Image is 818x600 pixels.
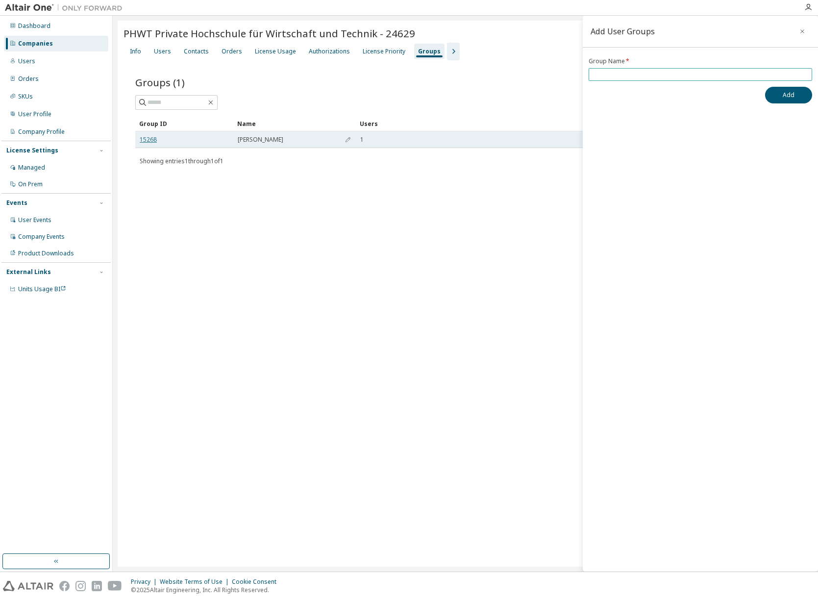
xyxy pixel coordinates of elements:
div: Cookie Consent [232,578,282,586]
span: 1 [360,136,364,144]
div: License Settings [6,147,58,154]
div: Users [154,48,171,55]
img: Altair One [5,3,127,13]
div: Groups [418,48,441,55]
div: Users [18,57,35,65]
div: SKUs [18,93,33,100]
div: Info [130,48,141,55]
div: Company Events [18,233,65,241]
img: youtube.svg [108,581,122,591]
div: Managed [18,164,45,172]
div: External Links [6,268,51,276]
div: Events [6,199,27,207]
label: Group Name [589,57,812,65]
div: User Events [18,216,51,224]
div: License Usage [255,48,296,55]
div: Authorizations [309,48,350,55]
img: altair_logo.svg [3,581,53,591]
div: Product Downloads [18,250,74,257]
div: License Priority [363,48,405,55]
div: Company Profile [18,128,65,136]
div: Orders [18,75,39,83]
span: [PERSON_NAME] [238,136,283,144]
img: facebook.svg [59,581,70,591]
span: Showing entries 1 through 1 of 1 [140,157,223,165]
div: Add User Groups [591,27,655,35]
button: Add [765,87,812,103]
span: PHWT Private Hochschule für Wirtschaft und Technik - 24629 [124,26,415,40]
div: Privacy [131,578,160,586]
div: Contacts [184,48,209,55]
span: Groups (1) [135,75,185,89]
div: Website Terms of Use [160,578,232,586]
div: Companies [18,40,53,48]
a: 15268 [140,136,157,144]
div: Orders [222,48,242,55]
div: Dashboard [18,22,50,30]
div: On Prem [18,180,43,188]
div: Users [360,116,763,131]
img: linkedin.svg [92,581,102,591]
p: © 2025 Altair Engineering, Inc. All Rights Reserved. [131,586,282,594]
span: Units Usage BI [18,285,66,293]
img: instagram.svg [75,581,86,591]
div: Name [237,116,352,131]
div: User Profile [18,110,51,118]
div: Group ID [139,116,229,131]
